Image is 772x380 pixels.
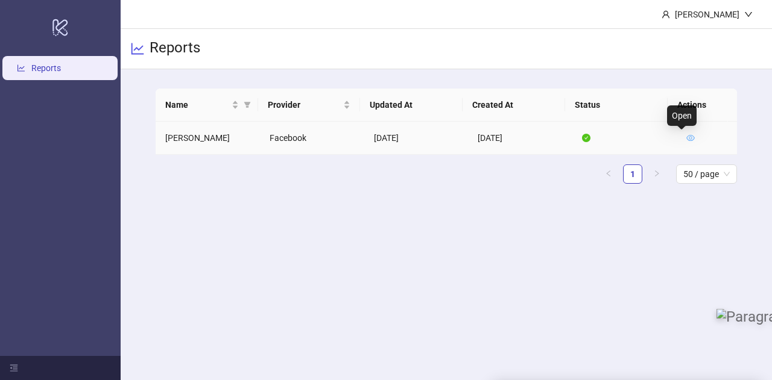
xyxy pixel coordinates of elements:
[565,89,668,122] th: Status
[662,10,670,19] span: user
[31,63,61,73] a: Reports
[463,89,565,122] th: Created At
[667,105,697,126] div: Open
[150,39,200,59] h3: Reports
[605,170,612,177] span: left
[624,165,642,183] a: 1
[165,98,229,111] span: Name
[364,122,469,155] td: [DATE]
[686,134,695,142] span: eye
[244,101,251,108] span: filter
[599,164,618,184] button: left
[241,96,253,114] span: filter
[156,122,260,155] td: [PERSON_NAME]
[258,89,361,122] th: Provider
[744,10,753,19] span: down
[686,133,695,143] a: eye
[468,122,572,155] td: [DATE]
[670,8,744,21] div: [PERSON_NAME]
[647,164,666,184] li: Next Page
[10,364,18,372] span: menu-fold
[582,134,590,142] span: check-circle
[260,122,364,155] td: Facebook
[360,89,463,122] th: Updated At
[676,164,737,184] div: Page Size
[130,42,145,56] span: line-chart
[156,89,258,122] th: Name
[268,98,341,111] span: Provider
[599,164,618,184] li: Previous Page
[683,165,730,183] span: 50 / page
[647,164,666,184] button: right
[668,89,728,122] th: Actions
[623,164,642,184] li: 1
[653,170,660,177] span: right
